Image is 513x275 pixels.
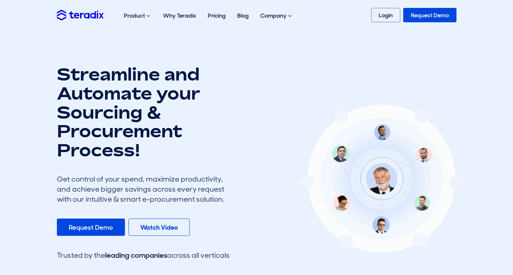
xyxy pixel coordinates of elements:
a: Blog [231,4,255,27]
h1: Streamline and Automate your Sourcing & Procurement Process! [57,65,230,160]
a: Pricing [202,4,231,27]
div: Trusted by the across all verticals [57,250,230,260]
a: Request Demo [57,219,125,236]
span: leading companies [105,251,167,260]
a: Login [371,8,400,22]
div: Product [118,4,157,27]
b: Watch Video [140,223,178,232]
a: Why Teradix [157,4,202,27]
div: Company [255,4,299,27]
img: Teradix logo [57,10,104,20]
div: Get control of your spend, maximize productivity, and achieve bigger savings across every request... [57,174,230,204]
a: Watch Video [129,219,190,236]
a: Request Demo [403,8,456,22]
